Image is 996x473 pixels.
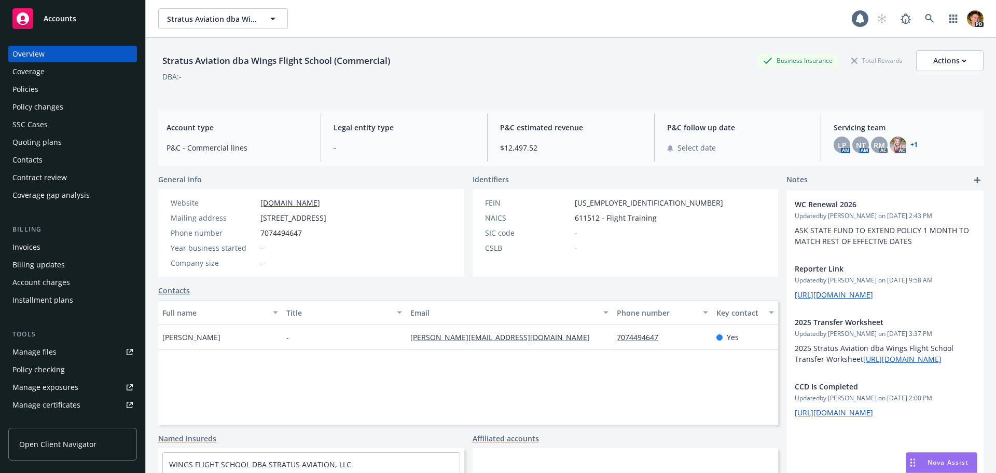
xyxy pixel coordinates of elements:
a: Start snowing [872,8,892,29]
span: P&C follow up date [667,122,809,133]
span: Updated by [PERSON_NAME] on [DATE] 3:37 PM [795,329,975,339]
div: Invoices [12,239,40,255]
span: LP [838,140,847,151]
a: Search [919,8,940,29]
div: Tools [8,329,137,340]
a: Report a Bug [895,8,916,29]
div: Drag to move [906,453,919,472]
span: Account type [167,122,308,133]
div: SSC Cases [12,116,48,133]
span: P&C estimated revenue [500,122,642,133]
a: [PERSON_NAME][EMAIL_ADDRESS][DOMAIN_NAME] [410,332,598,342]
div: Contacts [12,152,43,168]
div: WC Renewal 2026Updatedby [PERSON_NAME] on [DATE] 2:43 PMASK STATE FUND TO EXTEND POLICY 1 MONTH T... [786,191,984,255]
a: Billing updates [8,256,137,273]
a: [URL][DOMAIN_NAME] [863,354,942,364]
span: ASK STATE FUND TO EXTEND POLICY 1 MONTH TO MATCH REST OF EFFECTIVE DATES [795,225,971,246]
div: Policy changes [12,99,63,115]
span: Select date [677,142,716,153]
div: CCD Is CompletedUpdatedby [PERSON_NAME] on [DATE] 2:00 PM[URL][DOMAIN_NAME] [786,373,984,426]
span: CCD Is Completed [795,381,948,392]
a: Policy checking [8,361,137,378]
div: Manage files [12,344,57,360]
a: Manage files [8,344,137,360]
span: Updated by [PERSON_NAME] on [DATE] 9:58 AM [795,276,975,285]
a: Manage certificates [8,397,137,413]
a: Account charges [8,274,137,291]
button: Key contact [712,300,778,325]
a: Policy changes [8,99,137,115]
a: [URL][DOMAIN_NAME] [795,290,873,300]
span: - [575,242,577,253]
span: [PERSON_NAME] [162,332,220,343]
a: Installment plans [8,292,137,308]
span: - [286,332,289,343]
div: Manage certificates [12,397,80,413]
a: [URL][DOMAIN_NAME] [795,408,873,417]
a: Affiliated accounts [473,433,539,444]
div: Manage BORs [12,414,61,431]
div: Email [410,307,597,318]
div: 2025 Transfer WorksheetUpdatedby [PERSON_NAME] on [DATE] 3:37 PM2025 Stratus Aviation dba Wings F... [786,308,984,373]
a: Policies [8,81,137,98]
a: Contacts [158,285,190,296]
span: [STREET_ADDRESS] [260,212,326,223]
span: Identifiers [473,174,509,185]
span: General info [158,174,202,185]
div: Phone number [171,227,256,238]
div: Year business started [171,242,256,253]
span: 2025 Transfer Worksheet [795,317,948,328]
p: 2025 Stratus Aviation dba Wings Flight School Transfer Worksheet [795,343,975,364]
div: Business Insurance [758,54,838,67]
span: Servicing team [834,122,975,133]
span: Notes [786,174,808,186]
div: FEIN [485,197,571,208]
div: NAICS [485,212,571,223]
a: Invoices [8,239,137,255]
div: Coverage gap analysis [12,187,90,204]
span: - [575,227,577,238]
a: add [971,174,984,186]
div: Overview [12,46,45,62]
img: photo [967,10,984,27]
div: Quoting plans [12,134,62,151]
button: Email [406,300,613,325]
div: Account charges [12,274,70,291]
div: Policy checking [12,361,65,378]
a: Coverage [8,63,137,80]
button: Phone number [613,300,712,325]
span: $12,497.52 [500,142,642,153]
div: Company size [171,258,256,268]
a: Contract review [8,169,137,186]
button: Nova Assist [906,452,977,473]
a: WINGS FLIGHT SCHOOL DBA STRATUS AVIATION, LLC [169,460,351,469]
div: CSLB [485,242,571,253]
span: - [260,242,263,253]
div: Phone number [617,307,696,318]
div: Mailing address [171,212,256,223]
span: RM [874,140,885,151]
div: Total Rewards [846,54,908,67]
a: 7074494647 [617,332,667,342]
a: Accounts [8,4,137,33]
a: Named insureds [158,433,216,444]
div: Website [171,197,256,208]
span: NT [856,140,866,151]
span: 7074494647 [260,227,302,238]
div: Reporter LinkUpdatedby [PERSON_NAME] on [DATE] 9:58 AM[URL][DOMAIN_NAME] [786,255,984,308]
button: Stratus Aviation dba Wings Flight School (Commercial) [158,8,288,29]
div: Billing updates [12,256,65,273]
button: Title [282,300,406,325]
div: Actions [933,51,966,71]
img: photo [890,137,906,153]
a: +1 [910,142,918,148]
div: Stratus Aviation dba Wings Flight School (Commercial) [158,54,394,67]
a: [DOMAIN_NAME] [260,198,320,208]
button: Full name [158,300,282,325]
span: Accounts [44,15,76,23]
a: Coverage gap analysis [8,187,137,204]
span: Yes [727,332,739,343]
a: Overview [8,46,137,62]
span: Reporter Link [795,263,948,274]
span: [US_EMPLOYER_IDENTIFICATION_NUMBER] [575,197,723,208]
